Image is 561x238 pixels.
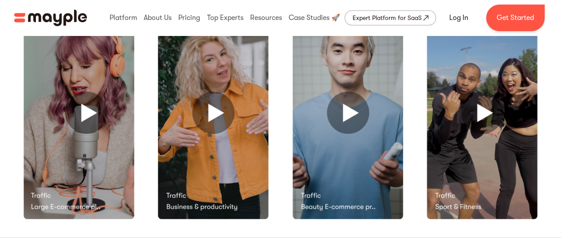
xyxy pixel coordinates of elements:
[141,4,174,32] div: About Us
[248,4,284,32] div: Resources
[424,142,561,238] iframe: Chat Widget
[345,10,436,25] a: Expert Platform for SaaS
[486,4,545,31] a: Get Started
[14,9,87,26] img: Mayple logo
[439,7,479,28] a: Log In
[352,12,421,23] div: Expert Platform for SaaS
[205,4,246,32] div: Top Experts
[107,4,139,32] div: Platform
[14,9,87,26] a: home
[176,4,202,32] div: Pricing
